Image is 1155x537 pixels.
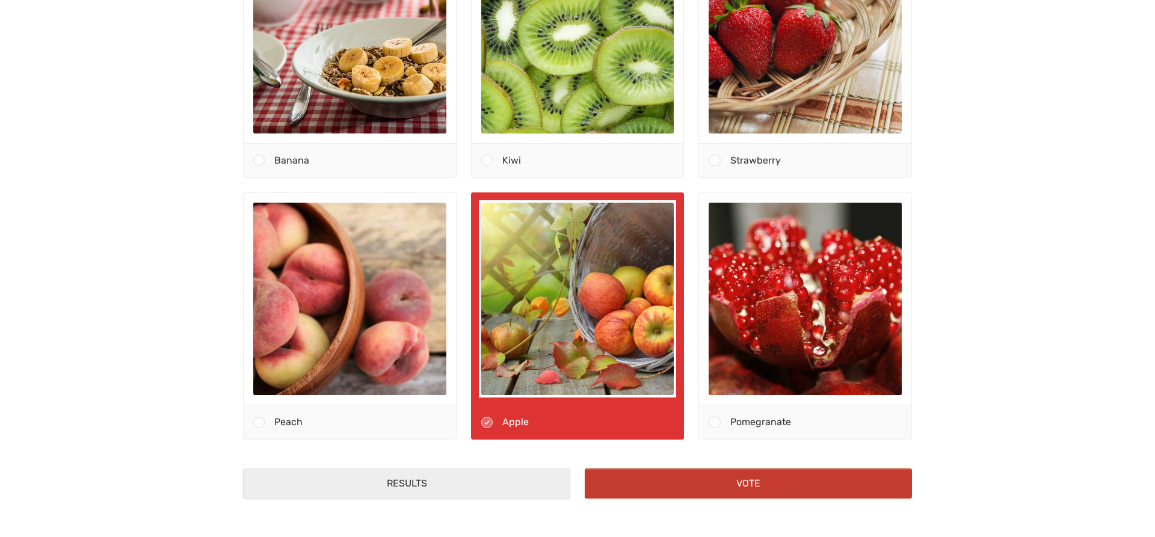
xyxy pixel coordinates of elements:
span: Peach [274,416,303,428]
span: Strawberry [730,155,781,166]
button: Vote [585,468,912,499]
img: apple-1776744_1920-500x500.jpg [481,203,674,396]
button: Results [243,468,570,499]
img: pomegranate-196800_1920-500x500.jpg [709,203,902,396]
span: Pomegranate [730,416,791,428]
span: Apple [502,416,529,428]
img: peach-3314679_1920-500x500.jpg [253,203,446,396]
span: Kiwi [502,155,521,166]
span: Banana [274,155,309,166]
